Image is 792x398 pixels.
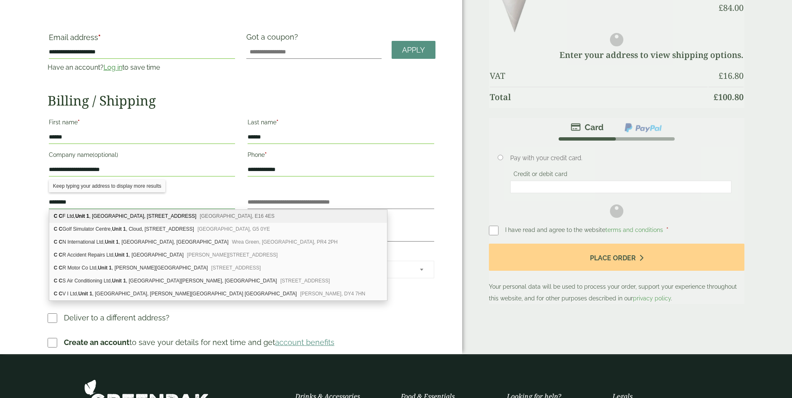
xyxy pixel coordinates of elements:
[64,312,170,323] p: Deliver to a different address?
[98,33,101,42] abbr: required
[392,41,435,59] a: Apply
[98,265,111,271] b: Unit 1
[276,119,278,126] abbr: required
[93,151,118,158] span: (optional)
[105,239,119,245] b: Unit 1
[49,287,387,300] div: C C V I Ltd, Unit 1, Amphion Court, Hale Trading Estate Lower Church Lane
[64,337,334,348] p: to save your details for next time and get
[49,34,235,45] label: Email address
[54,239,63,245] b: C C
[54,265,63,271] b: C C
[248,116,434,131] label: Last name
[78,291,92,297] b: Unit 1
[49,149,235,163] label: Company name
[197,226,270,232] span: [GEOGRAPHIC_DATA], G5 0YE
[265,151,267,158] abbr: required
[280,278,330,284] span: [STREET_ADDRESS]
[54,226,63,232] b: C C
[49,262,387,275] div: C C R Motor Co Ltd, Unit 1, Vernon Court, Cheltenham Road East
[54,252,63,258] b: C C
[49,275,387,287] div: C C S Air Conditioning Ltd, Unit 1, Little Marsh Estate, Woodrolfe Road
[112,278,126,284] b: Unit 1
[64,338,129,347] strong: Create an account
[48,93,435,108] h2: Billing / Shipping
[49,223,387,236] div: C C Golf Simulator Centre, Unit 1, Cloud, 37 Rosyth Road
[300,291,365,297] span: [PERSON_NAME], DY4 7HN
[232,239,337,245] span: Wrea Green, [GEOGRAPHIC_DATA], PR4 2PH
[112,226,126,232] b: Unit 1
[48,63,236,73] p: Have an account? to save time
[248,149,434,163] label: Phone
[275,338,334,347] a: account benefits
[54,213,63,219] b: C C
[54,278,63,284] b: C C
[200,213,274,219] span: [GEOGRAPHIC_DATA], E16 4ES
[78,119,80,126] abbr: required
[104,63,122,71] a: Log in
[246,33,301,45] label: Got a coupon?
[187,252,278,258] span: [PERSON_NAME][STREET_ADDRESS]
[49,116,235,131] label: First name
[49,236,387,249] div: C C N International Ltd, Unit 1, Brook Mill Estate, Station Road
[54,291,63,297] b: C C
[49,180,165,192] div: Keep typing your address to display more results
[49,210,387,223] div: C C F Ltd, Unit 1, Segro Park Canning Town, 160 Bidder Street
[211,265,261,271] span: [STREET_ADDRESS]
[115,252,129,258] b: Unit 1
[75,213,89,219] b: Unit 1
[49,249,387,262] div: C C R Accident Repairs Ltd, Unit 1, Grove Place, Station Road
[402,45,425,55] span: Apply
